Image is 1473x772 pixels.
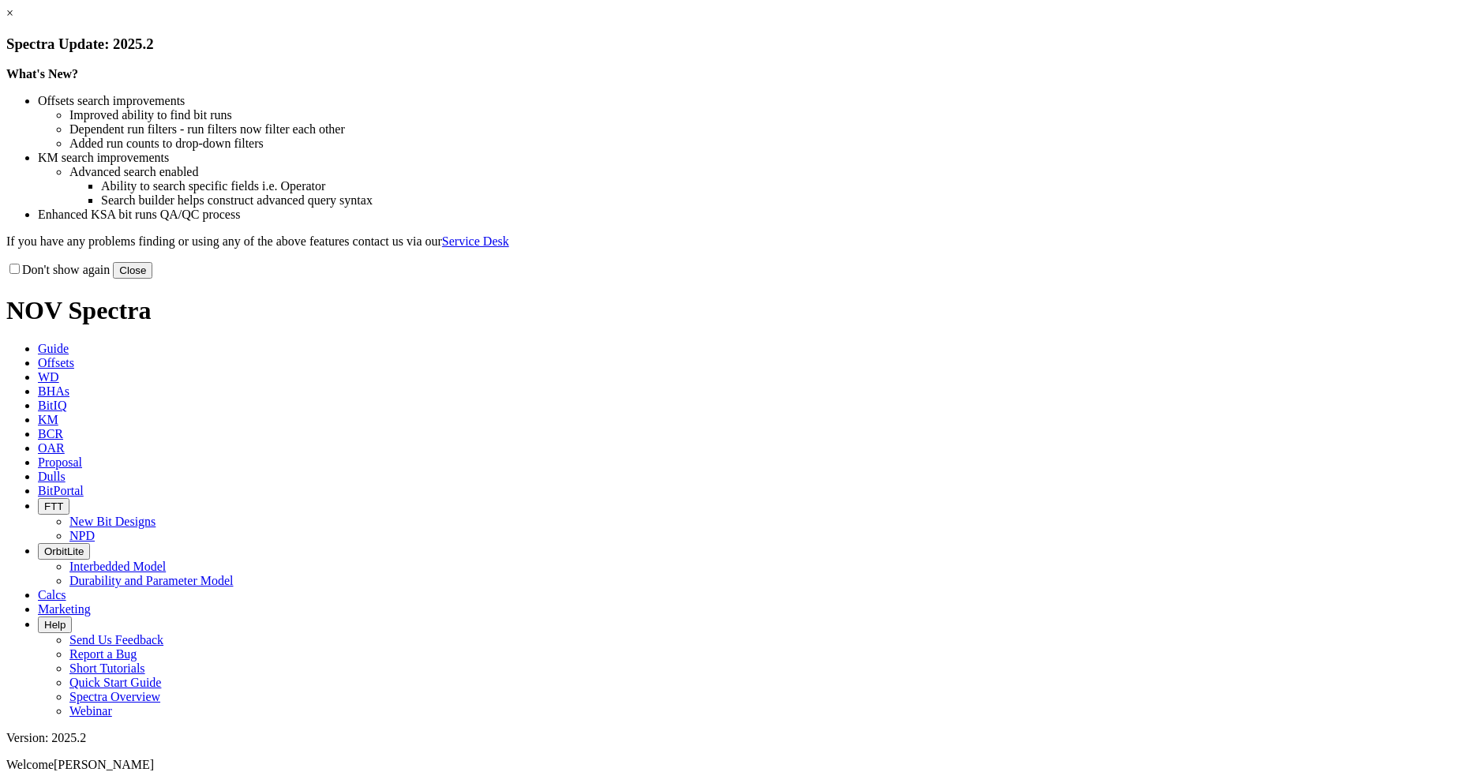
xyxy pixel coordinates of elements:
a: New Bit Designs [69,515,156,528]
span: Calcs [38,588,66,601]
a: Service Desk [442,234,509,248]
span: [PERSON_NAME] [54,758,154,771]
span: WD [38,370,59,384]
span: Dulls [38,470,66,483]
li: Improved ability to find bit runs [69,108,1467,122]
h1: NOV Spectra [6,296,1467,325]
li: Enhanced KSA bit runs QA/QC process [38,208,1467,222]
a: Quick Start Guide [69,676,161,689]
div: Version: 2025.2 [6,731,1467,745]
span: Offsets [38,356,74,369]
span: KM [38,413,58,426]
label: Don't show again [6,263,110,276]
li: Dependent run filters - run filters now filter each other [69,122,1467,137]
span: OrbitLite [44,545,84,557]
strong: What's New? [6,67,78,81]
span: BHAs [38,384,69,398]
p: If you have any problems finding or using any of the above features contact us via our [6,234,1467,249]
a: Interbedded Model [69,560,166,573]
button: Close [113,262,152,279]
span: BitIQ [38,399,66,412]
a: Report a Bug [69,647,137,661]
a: Webinar [69,704,112,718]
span: BitPortal [38,484,84,497]
p: Welcome [6,758,1467,772]
span: FTT [44,500,63,512]
li: Added run counts to drop-down filters [69,137,1467,151]
h3: Spectra Update: 2025.2 [6,36,1467,53]
span: Proposal [38,455,82,469]
li: Offsets search improvements [38,94,1467,108]
span: Marketing [38,602,91,616]
li: Search builder helps construct advanced query syntax [101,193,1467,208]
li: Advanced search enabled [69,165,1467,179]
span: Help [44,619,66,631]
li: KM search improvements [38,151,1467,165]
input: Don't show again [9,264,20,274]
a: Short Tutorials [69,661,145,675]
li: Ability to search specific fields i.e. Operator [101,179,1467,193]
span: Guide [38,342,69,355]
a: Spectra Overview [69,690,160,703]
a: NPD [69,529,95,542]
span: OAR [38,441,65,455]
a: Send Us Feedback [69,633,163,646]
a: Durability and Parameter Model [69,574,234,587]
a: × [6,6,13,20]
span: BCR [38,427,63,440]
